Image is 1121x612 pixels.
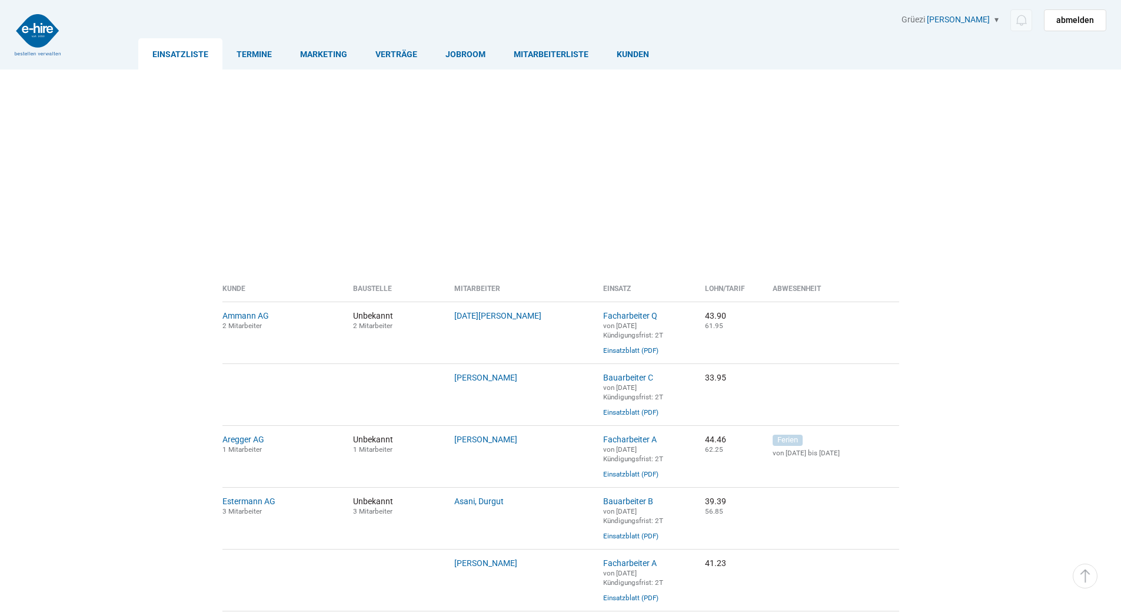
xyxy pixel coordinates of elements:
[603,435,657,444] a: Facharbeiter A
[431,38,500,70] a: Jobroom
[705,435,726,444] nobr: 44.46
[445,285,594,302] th: Mitarbeiter
[222,322,262,330] small: 2 Mitarbeiter
[705,507,723,515] small: 56.85
[1014,13,1029,28] img: icon-notification.svg
[603,569,663,587] small: von [DATE] Kündigungsfrist: 2T
[222,497,275,506] a: Estermann AG
[500,38,603,70] a: Mitarbeiterliste
[603,497,653,506] a: Bauarbeiter B
[353,445,392,454] small: 1 Mitarbeiter
[705,445,723,454] small: 62.25
[222,445,262,454] small: 1 Mitarbeiter
[1073,564,1097,588] a: ▵ Nach oben
[603,532,658,540] a: Einsatzblatt (PDF)
[603,507,663,525] small: von [DATE] Kündigungsfrist: 2T
[603,373,653,382] a: Bauarbeiter C
[603,445,663,463] small: von [DATE] Kündigungsfrist: 2T
[705,373,726,382] nobr: 33.95
[222,38,286,70] a: Termine
[222,435,264,444] a: Aregger AG
[696,285,764,302] th: Lohn/Tarif
[353,497,437,515] span: Unbekannt
[222,311,269,320] a: Ammann AG
[138,38,222,70] a: Einsatzliste
[1044,9,1106,31] a: abmelden
[454,497,504,506] a: Asani, Durgut
[454,558,517,568] a: [PERSON_NAME]
[15,14,61,55] img: logo2.png
[705,558,726,568] nobr: 41.23
[344,285,446,302] th: Baustelle
[594,285,696,302] th: Einsatz
[927,15,990,24] a: [PERSON_NAME]
[705,311,726,320] nobr: 43.90
[222,285,344,302] th: Kunde
[353,507,392,515] small: 3 Mitarbeiter
[222,507,262,515] small: 3 Mitarbeiter
[603,470,658,478] a: Einsatzblatt (PDF)
[353,311,437,330] span: Unbekannt
[454,435,517,444] a: [PERSON_NAME]
[902,15,1106,31] div: Grüezi
[361,38,431,70] a: Verträge
[353,322,392,330] small: 2 Mitarbeiter
[603,594,658,602] a: Einsatzblatt (PDF)
[286,38,361,70] a: Marketing
[603,311,657,320] a: Facharbeiter Q
[773,435,803,446] span: Ferien
[603,383,663,401] small: von [DATE] Kündigungsfrist: 2T
[603,38,663,70] a: Kunden
[764,285,899,302] th: Abwesenheit
[454,373,517,382] a: [PERSON_NAME]
[454,311,541,320] a: [DATE][PERSON_NAME]
[773,449,899,457] small: von [DATE] bis [DATE]
[603,322,663,339] small: von [DATE] Kündigungsfrist: 2T
[705,497,726,506] nobr: 39.39
[603,558,657,568] a: Facharbeiter A
[353,435,437,454] span: Unbekannt
[705,322,723,330] small: 61.95
[603,408,658,416] a: Einsatzblatt (PDF)
[603,346,658,355] a: Einsatzblatt (PDF)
